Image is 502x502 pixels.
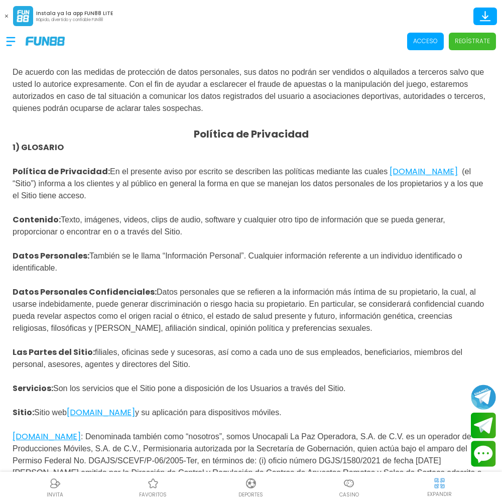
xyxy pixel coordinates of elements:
[194,127,309,141] strong: Política de Privacidad
[13,383,53,394] strong: Servicios:
[13,166,110,177] strong: Política de Privacidad:
[104,476,202,498] a: Casino FavoritosCasino Favoritosfavoritos
[26,37,65,45] img: Company Logo
[300,476,398,498] a: CasinoCasinoCasino
[471,413,496,439] button: Join telegram
[13,431,81,442] a: [DOMAIN_NAME]
[13,215,445,236] span: Texto, imágenes, videos, clips de audio, software y cualquier otro tipo de información que se pue...
[13,432,484,501] span: : Denominada también como “nosotros”, somos Unocapali La Paz Operadora, S.A. de C.V. es un operad...
[13,346,95,358] strong: Las Partes del Sitio:
[13,288,484,332] span: Datos personales que se refieren a la información más íntima de su propietario, la cual, al usars...
[13,384,346,393] span: Son los servicios que el Sitio pone a disposición de los Usuarios a través del Sitio.
[47,491,63,498] p: INVITA
[13,408,282,417] span: Sitio web y su aplicación para dispositivos móviles.
[67,407,135,418] u: [DOMAIN_NAME]
[343,477,355,489] img: Casino
[36,17,113,23] p: Rápido, divertido y confiable FUN88
[13,407,34,418] strong: Sitio:
[390,166,458,177] u: [DOMAIN_NAME]
[139,491,167,498] p: favoritos
[13,250,89,262] strong: Datos Personales:
[67,408,135,417] a: [DOMAIN_NAME]
[388,166,462,177] a: [DOMAIN_NAME]
[13,286,157,298] strong: Datos Personales Confidenciales:
[13,142,64,153] strong: 1) GLOSARIO
[202,476,300,498] a: DeportesDeportesDeportes
[13,68,485,112] span: De acuerdo con las medidas de protección de datos personales, sus datos no podrán ser vendidos o ...
[413,37,438,46] p: Acceso
[427,490,452,498] p: EXPANDIR
[238,491,263,498] p: Deportes
[13,214,61,225] strong: Contenido:
[455,37,490,46] p: Regístrate
[471,384,496,410] button: Join telegram channel
[49,477,61,489] img: Referral
[147,477,159,489] img: Casino Favoritos
[245,477,257,489] img: Deportes
[6,476,104,498] a: ReferralReferralINVITA
[36,10,113,17] p: Instala ya la app FUN88 LITE
[339,491,359,498] p: Casino
[433,477,446,489] img: hide
[13,252,462,272] span: También se le llama “Información Personal”. Cualquier información referente a un individuo identi...
[13,6,33,26] img: App Logo
[471,441,496,467] button: Contact customer service
[13,348,462,368] span: filiales, oficinas sede y sucesoras, así como a cada uno de sus empleados, beneficiarios, miembro...
[13,167,483,200] span: En el presente aviso por escrito se describen las políticas mediante las cuales (el “Sitio”) info...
